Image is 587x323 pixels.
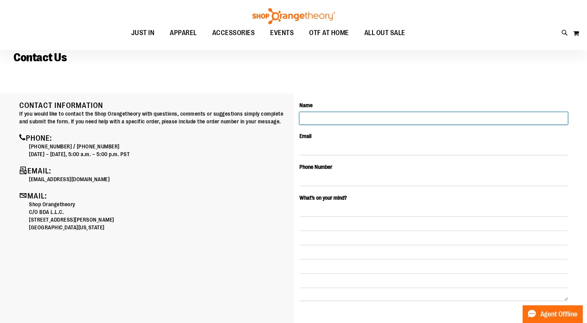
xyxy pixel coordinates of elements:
p: [EMAIL_ADDRESS][DOMAIN_NAME] [29,175,288,183]
h4: Phone: [19,133,288,143]
p: [DATE] – [DATE], 5:00 a.m. – 5:00 p.m. PST [29,150,288,158]
span: Agent Offline [540,311,577,318]
span: ALL OUT SALE [364,24,405,42]
h4: Mail: [19,191,288,200]
span: What’s on your mind? [299,195,347,201]
span: EVENTS [270,24,294,42]
p: Shop Orangetheory [29,200,288,208]
h4: Email: [19,166,288,175]
img: Shop Orangetheory [251,8,336,24]
span: Name [299,102,313,108]
span: Phone Number [299,164,332,170]
span: JUST IN [131,24,155,42]
p: [GEOGRAPHIC_DATA][US_STATE] [29,224,288,231]
span: Email [299,133,311,139]
span: APPAREL [170,24,197,42]
p: [PHONE_NUMBER] / [PHONE_NUMBER] [29,143,288,150]
span: OTF AT HOME [309,24,349,42]
p: [STREET_ADDRESS][PERSON_NAME] [29,216,288,224]
button: Agent Offline [523,305,582,323]
h4: Contact Information [19,101,288,110]
p: If you would like to contact the Shop Orangetheory with questions, comments or suggestions simply... [19,110,288,125]
p: C/O BDA L.L.C. [29,208,288,216]
span: Contact Us [14,51,67,64]
span: ACCESSORIES [212,24,255,42]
